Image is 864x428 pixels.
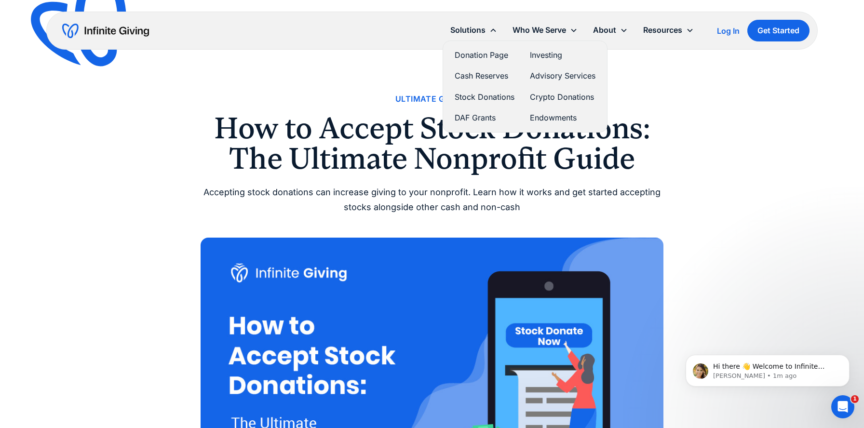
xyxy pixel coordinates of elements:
[62,23,149,39] a: home
[530,111,595,124] a: Endowments
[455,49,514,62] a: Donation Page
[201,185,663,214] div: Accepting stock donations can increase giving to your nonprofit. Learn how it works and get start...
[455,91,514,104] a: Stock Donations
[450,24,486,37] div: Solutions
[717,25,740,37] a: Log In
[513,24,566,37] div: Who We Serve
[395,93,469,106] a: Ultimate Guides
[530,91,595,104] a: Crypto Donations
[643,24,682,37] div: Resources
[455,111,514,124] a: DAF Grants
[831,395,854,418] iframe: Intercom live chat
[635,20,702,40] div: Resources
[851,395,859,403] span: 1
[671,334,864,402] iframe: Intercom notifications message
[585,20,635,40] div: About
[505,20,585,40] div: Who We Serve
[717,27,740,35] div: Log In
[455,69,514,82] a: Cash Reserves
[443,40,607,133] nav: Solutions
[530,49,595,62] a: Investing
[593,24,616,37] div: About
[747,20,810,41] a: Get Started
[443,20,505,40] div: Solutions
[201,113,663,174] h1: How to Accept Stock Donations: The Ultimate Nonprofit Guide
[530,69,595,82] a: Advisory Services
